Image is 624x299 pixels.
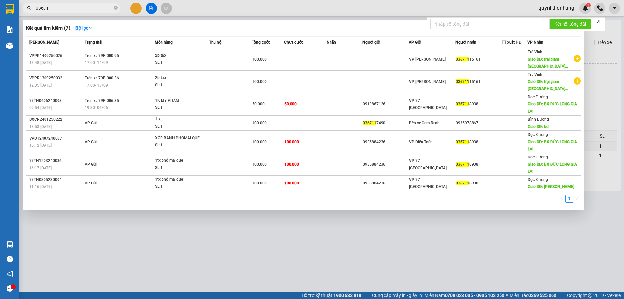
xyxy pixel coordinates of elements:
span: 036711 [456,57,469,61]
span: VP Gửi [85,140,97,144]
span: 50.000 [284,102,297,106]
span: message [7,285,13,292]
span: Thu hộ [209,40,221,45]
div: VPPR1409250026 [29,52,83,59]
span: 100.000 [284,140,299,144]
span: left [560,197,564,200]
div: 77TN0606240008 [29,97,83,104]
div: 8938 [456,139,501,145]
span: 036711 [456,162,469,167]
div: 1tx [155,116,204,123]
span: VP Gửi [85,121,97,125]
span: VP 77 [GEOGRAPHIC_DATA] [409,98,447,110]
span: 100.000 [252,140,267,144]
span: question-circle [7,256,13,262]
li: Previous Page [558,195,565,203]
span: VP Diên Toàn [409,140,433,144]
span: Giao DĐ: BX ĐỨC LONG GIA LAI [528,140,577,151]
span: Giao DĐ: bd [528,124,549,129]
div: 0935884236 [363,161,409,168]
span: 13:48 [DATE] [29,61,52,65]
input: Tìm tên, số ĐT hoặc mã đơn [36,5,112,12]
span: VP Gửi [409,40,421,45]
span: 100.000 [252,79,267,84]
button: left [558,195,565,203]
span: VP 77 [GEOGRAPHIC_DATA] [409,177,447,189]
div: 77TN0305230004 [29,176,83,183]
span: plus-circle [574,55,581,62]
li: 1 [565,195,573,203]
span: 19:30 - 06/06 [85,105,108,110]
span: VP [PERSON_NAME] [409,57,446,61]
span: 18:53 [DATE] [29,124,52,129]
span: 036711 [456,140,469,144]
div: BXCR2401250222 [29,116,83,123]
span: Món hàng [155,40,173,45]
span: 09:54 [DATE] [29,105,52,110]
span: Giao DĐ: trại giam [GEOGRAPHIC_DATA]... [528,57,568,69]
span: 100.000 [252,181,267,185]
img: solution-icon [6,26,13,33]
div: 0935884236 [363,180,409,187]
span: Giao DĐ: BX ĐỨC LONG GIA LAI [528,162,577,174]
span: 17:00 - 13/09 [85,83,108,88]
span: 100.000 [284,181,299,185]
div: XỐP BÁNH PHOMAI QUE [155,135,204,142]
span: Kết nối tổng đài [554,20,586,28]
div: 0935978867 [456,120,501,127]
div: VPDT2407240037 [29,135,83,142]
span: VP [PERSON_NAME] [409,79,446,84]
span: Trên xe 79F-000.36 [85,76,119,80]
span: Giao DĐ: trại giam [GEOGRAPHIC_DATA]... [528,79,568,91]
span: Trà Vinh [528,72,542,77]
div: 8938 [456,180,501,187]
span: 11:16 [DATE] [29,184,52,189]
div: 1tx phô mai que [155,176,204,183]
span: close [596,19,601,23]
div: 7490 [363,120,409,127]
div: 77TN1203240036 [29,157,83,164]
div: SL: 1 [155,59,204,66]
span: search [27,6,32,10]
span: 50.000 [252,102,265,106]
div: 0935884236 [363,139,409,145]
span: close-circle [114,6,118,10]
div: SL: 1 [155,164,204,171]
div: 2b táo [155,52,204,59]
span: plus-circle [574,77,581,85]
span: VP 77 [GEOGRAPHIC_DATA] [409,158,447,170]
img: warehouse-icon [6,241,13,248]
div: VPPR1309250032 [29,75,83,82]
span: 036711 [456,102,469,106]
span: 100.000 [252,121,267,125]
span: 16:12 [DATE] [29,143,52,148]
span: Dọc Đường [528,155,548,159]
div: 2b táo [155,75,204,82]
div: SL: 1 [155,183,204,190]
span: 100.000 [284,162,299,167]
span: Trạng thái [85,40,102,45]
span: Người gửi [362,40,380,45]
span: right [575,197,579,200]
input: Nhập số tổng đài [430,19,544,29]
li: Next Page [573,195,581,203]
span: Trên xe 79F-000.95 [85,53,119,58]
span: [PERSON_NAME] [29,40,59,45]
span: Dọc Đường [528,177,548,182]
strong: Bộ lọc [75,25,93,31]
span: 036711 [456,181,469,185]
span: Bình Dương [528,117,549,122]
button: Kết nối tổng đài [549,19,591,29]
button: Bộ lọcdown [70,23,98,33]
span: 036711 [363,121,376,125]
span: TT xuất HĐ [502,40,522,45]
span: notification [7,271,13,277]
span: 100.000 [252,57,267,61]
div: 8938 [456,161,501,168]
div: 1K MỸ PHẨM [155,97,204,104]
span: Chưa cước [284,40,303,45]
a: 1 [566,195,573,202]
div: 1tx phô mai que [155,157,204,164]
button: right [573,195,581,203]
span: down [88,26,93,30]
